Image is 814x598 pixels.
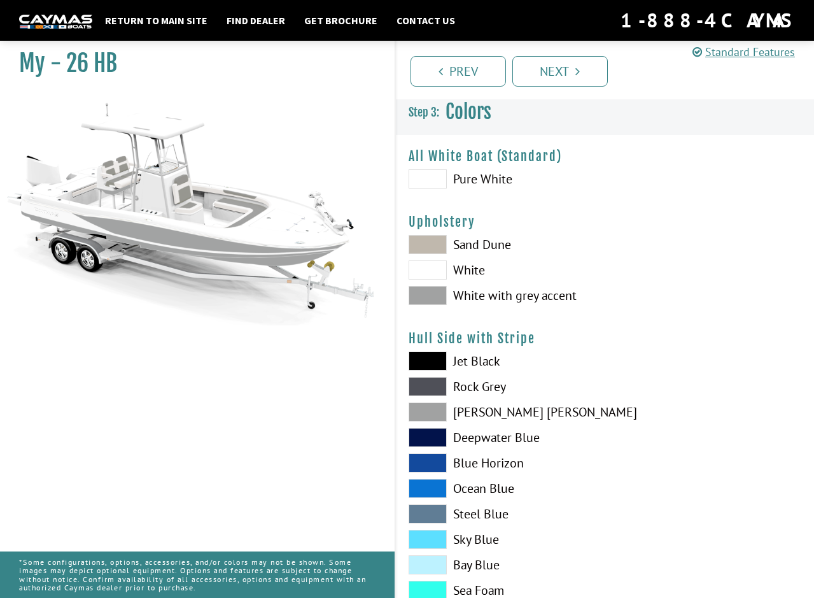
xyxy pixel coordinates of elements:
a: Get Brochure [298,12,384,29]
h4: Hull Side with Stripe [409,331,802,346]
h1: My - 26 HB [19,49,363,78]
a: Next [512,56,608,87]
a: Return to main site [99,12,214,29]
label: Ocean Blue [409,479,593,498]
label: Jet Black [409,352,593,371]
label: Deepwater Blue [409,428,593,447]
label: [PERSON_NAME] [PERSON_NAME] [409,402,593,422]
label: Steel Blue [409,504,593,523]
label: Blue Horizon [409,453,593,473]
label: Rock Grey [409,377,593,396]
label: Bay Blue [409,555,593,574]
a: Find Dealer [220,12,291,29]
label: Sand Dune [409,235,593,254]
h4: Upholstery [409,214,802,230]
label: Pure White [409,169,593,189]
p: *Some configurations, options, accessories, and/or colors may not be shown. Some images may depic... [19,552,375,598]
label: White with grey accent [409,286,593,305]
img: white-logo-c9c8dbefe5ff5ceceb0f0178aa75bf4bb51f6bca0971e226c86eb53dfe498488.png [19,15,92,28]
a: Standard Features [692,45,795,59]
a: Contact Us [390,12,461,29]
h4: All White Boat (Standard) [409,148,802,164]
a: Prev [411,56,506,87]
div: 1-888-4CAYMAS [621,6,795,34]
label: White [409,260,593,280]
label: Sky Blue [409,530,593,549]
